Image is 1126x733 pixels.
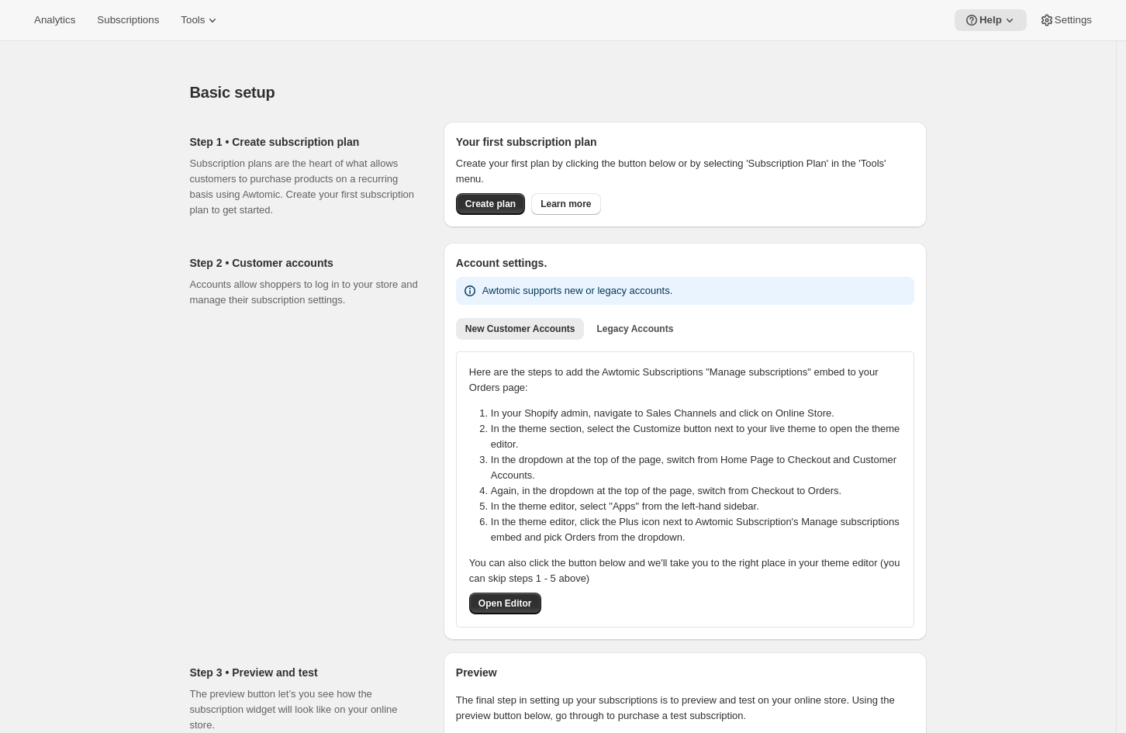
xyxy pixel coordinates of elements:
h2: Step 3 • Preview and test [190,665,419,680]
button: Open Editor [469,593,541,614]
span: Subscriptions [97,14,159,26]
span: Create plan [465,198,516,210]
button: Analytics [25,9,85,31]
span: Analytics [34,14,75,26]
li: In the theme section, select the Customize button next to your live theme to open the theme editor. [491,421,910,452]
h2: Account settings. [456,255,914,271]
button: Settings [1030,9,1101,31]
button: Help [955,9,1027,31]
p: Subscription plans are the heart of what allows customers to purchase products on a recurring bas... [190,156,419,218]
span: Open Editor [478,597,532,610]
p: You can also click the button below and we'll take you to the right place in your theme editor (y... [469,555,901,586]
button: New Customer Accounts [456,318,585,340]
p: Accounts allow shoppers to log in to your store and manage their subscription settings. [190,277,419,308]
h2: Preview [456,665,914,680]
h2: Step 1 • Create subscription plan [190,134,419,150]
button: Tools [171,9,230,31]
span: Legacy Accounts [596,323,673,335]
h2: Step 2 • Customer accounts [190,255,419,271]
span: Basic setup [190,84,275,101]
span: Help [979,14,1002,26]
p: Here are the steps to add the Awtomic Subscriptions "Manage subscriptions" embed to your Orders p... [469,365,901,396]
li: In your Shopify admin, navigate to Sales Channels and click on Online Store. [491,406,910,421]
p: The preview button let’s you see how the subscription widget will look like on your online store. [190,686,419,733]
button: Legacy Accounts [587,318,682,340]
button: Create plan [456,193,525,215]
li: In the theme editor, click the Plus icon next to Awtomic Subscription's Manage subscriptions embe... [491,514,910,545]
li: In the dropdown at the top of the page, switch from Home Page to Checkout and Customer Accounts. [491,452,910,483]
li: Again, in the dropdown at the top of the page, switch from Checkout to Orders. [491,483,910,499]
p: The final step in setting up your subscriptions is to preview and test on your online store. Usin... [456,693,914,724]
button: Subscriptions [88,9,168,31]
a: Learn more [531,193,600,215]
span: Learn more [541,198,591,210]
li: In the theme editor, select "Apps" from the left-hand sidebar. [491,499,910,514]
span: New Customer Accounts [465,323,575,335]
p: Create your first plan by clicking the button below or by selecting 'Subscription Plan' in the 'T... [456,156,914,187]
span: Tools [181,14,205,26]
p: Awtomic supports new or legacy accounts. [482,283,672,299]
h2: Your first subscription plan [456,134,914,150]
span: Settings [1055,14,1092,26]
